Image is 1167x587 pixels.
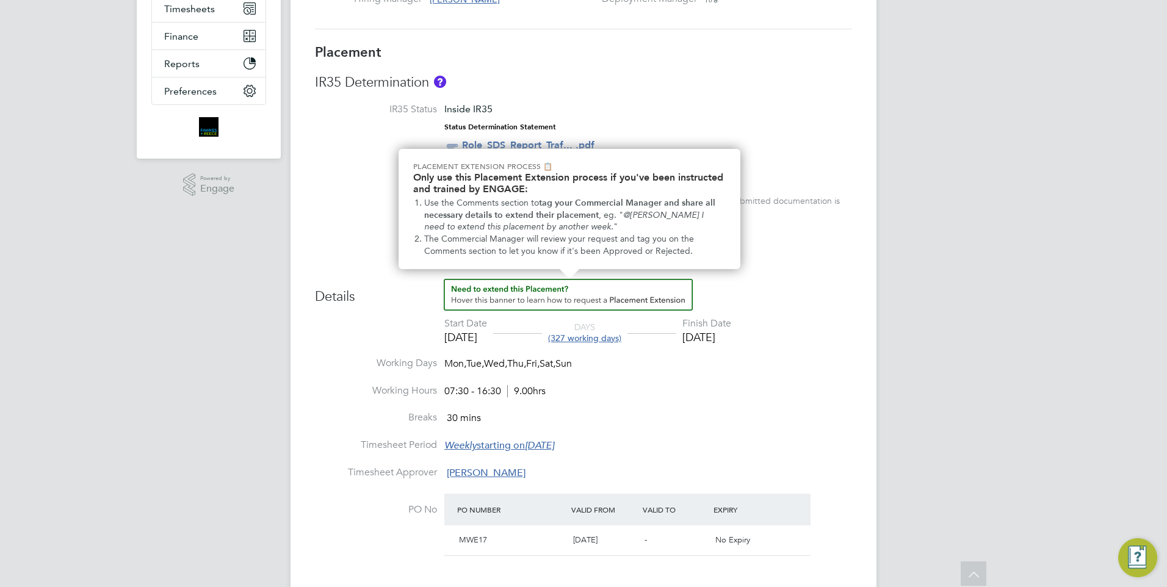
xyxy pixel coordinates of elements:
p: Placement Extension Process 📋 [413,161,726,171]
label: IR35 Risk [315,166,437,179]
span: " [613,221,618,232]
button: About IR35 [434,76,446,88]
span: Finance [164,31,198,42]
span: (327 working days) [548,333,621,344]
span: Reports [164,58,200,70]
div: 07:30 - 16:30 [444,385,546,398]
div: Expiry [710,499,782,520]
div: DAYS [542,322,627,344]
span: Sat, [540,358,555,370]
span: Fri, [526,358,540,370]
span: 9.00hrs [507,385,546,397]
span: starting on [444,439,554,452]
span: Tue, [466,358,484,370]
label: Timesheet Period [315,439,437,452]
h2: Only use this Placement Extension process if you've been instructed and trained by ENGAGE: [413,171,726,195]
span: No Expiry [715,535,750,545]
span: Powered by [200,173,234,184]
div: Start Date [444,317,487,330]
label: IR35 Status [315,103,437,116]
span: Preferences [164,85,217,97]
img: bromak-logo-retina.png [199,117,219,137]
div: Valid To [640,499,711,520]
strong: Status Determination Statement [444,123,556,131]
div: Need to extend this Placement? Hover this banner. [399,149,740,269]
em: [DATE] [525,439,554,452]
span: [PERSON_NAME] [447,467,526,479]
button: How to extend a Placement? [444,279,693,311]
a: Role_SDS_Report_Traf... .pdf [462,139,594,151]
div: PO Number [454,499,568,520]
span: Sun [555,358,572,370]
span: - [645,535,647,545]
span: Use the Comments section to [424,198,539,208]
h3: IR35 Determination [315,74,852,92]
span: Wed, [484,358,507,370]
div: Finish Date [682,317,731,330]
label: Working Days [315,357,437,370]
em: Weekly [444,439,477,452]
a: Go to home page [151,117,266,137]
li: The Commercial Manager will review your request and tag you on the Comments section to let you kn... [424,233,726,257]
span: Timesheets [164,3,215,15]
label: Breaks [315,411,437,424]
span: Engage [200,184,234,194]
span: [DATE] [573,535,598,545]
button: Engage Resource Center [1118,538,1157,577]
div: [DATE] [682,330,731,344]
strong: tag your Commercial Manager and share all necessary details to extend their placement [424,198,718,220]
em: @[PERSON_NAME] I need to extend this placement by another week. [424,210,706,232]
span: Thu, [507,358,526,370]
b: Placement [315,44,381,60]
label: Working Hours [315,384,437,397]
span: 30 mins [447,412,481,425]
h3: Details [315,279,852,306]
div: Valid From [568,499,640,520]
span: , eg. " [599,210,623,220]
span: MWE17 [459,535,487,545]
label: Timesheet Approver [315,466,437,479]
span: Inside IR35 [444,103,493,115]
span: Mon, [444,358,466,370]
label: PO No [315,503,437,516]
div: [DATE] [444,330,487,344]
